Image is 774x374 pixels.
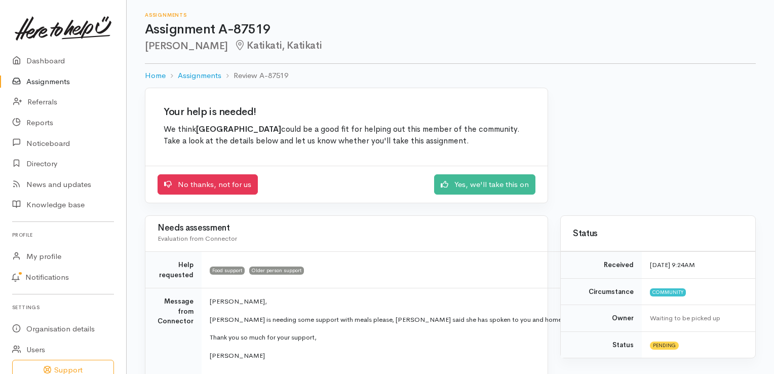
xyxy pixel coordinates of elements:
[249,267,304,275] span: Older person support
[178,70,221,82] a: Assignments
[210,332,700,343] p: Thank you so much for your support,
[145,22,756,37] h1: Assignment A-87519
[210,315,700,325] p: [PERSON_NAME] is needing some support with meals please, [PERSON_NAME] said she has spoken to you...
[164,124,529,147] p: We think could be a good fit for helping out this member of the community. Take a look at the det...
[145,40,756,52] h2: [PERSON_NAME]
[158,234,237,243] span: Evaluation from Connector
[561,331,642,358] td: Status
[234,39,322,52] span: Katikati, Katikati
[164,106,529,118] h2: Your help is needed!
[561,305,642,332] td: Owner
[650,260,695,269] time: [DATE] 9:24AM
[145,252,202,288] td: Help requested
[573,229,743,239] h3: Status
[145,64,756,88] nav: breadcrumb
[145,12,756,18] h6: Assignments
[650,342,679,350] span: Pending
[561,278,642,305] td: Circumstance
[561,252,642,279] td: Received
[145,70,166,82] a: Home
[196,124,281,134] b: [GEOGRAPHIC_DATA]
[650,288,686,296] span: Community
[158,223,535,233] h3: Needs assessment
[210,296,700,307] p: [PERSON_NAME],
[158,174,258,195] a: No thanks, not for us
[12,301,114,314] h6: Settings
[210,351,700,361] p: [PERSON_NAME]
[650,313,743,323] div: Waiting to be picked up
[434,174,535,195] a: Yes, we'll take this on
[12,228,114,242] h6: Profile
[221,70,288,82] li: Review A-87519
[210,267,245,275] span: Food support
